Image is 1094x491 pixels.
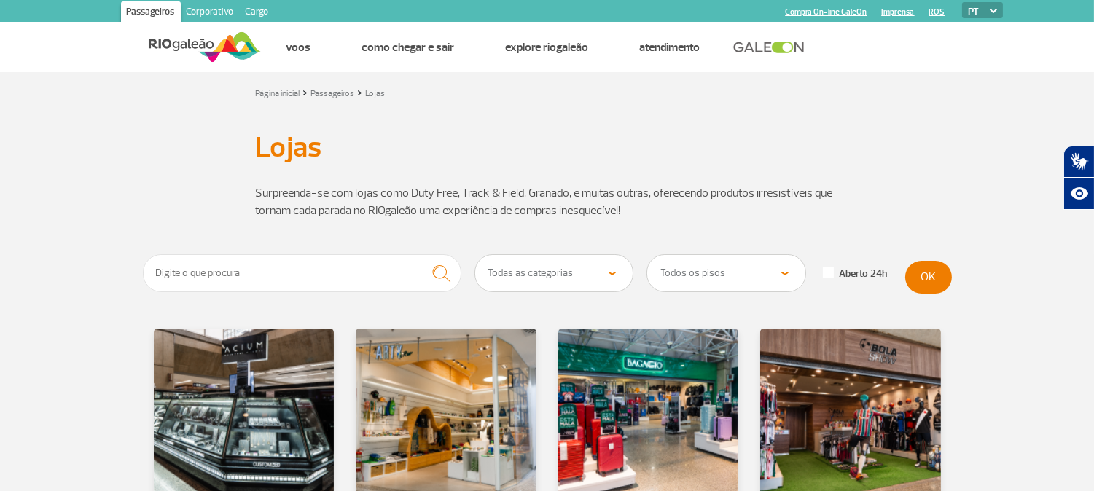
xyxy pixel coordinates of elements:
[1063,178,1094,210] button: Abrir recursos assistivos.
[256,184,839,219] p: Surpreenda-se com lojas como Duty Free, Track & Field, Granado, e muitas outras, oferecendo produ...
[640,40,700,55] a: Atendimento
[929,7,945,17] a: RQS
[823,267,888,280] label: Aberto 24h
[905,261,952,294] button: OK
[506,40,589,55] a: Explore RIOgaleão
[362,40,455,55] a: Como chegar e sair
[240,1,275,25] a: Cargo
[1063,146,1094,210] div: Plugin de acessibilidade da Hand Talk.
[358,84,363,101] a: >
[1063,146,1094,178] button: Abrir tradutor de língua de sinais.
[121,1,181,25] a: Passageiros
[286,40,311,55] a: Voos
[882,7,915,17] a: Imprensa
[256,135,839,160] h1: Lojas
[143,254,462,292] input: Digite o que procura
[181,1,240,25] a: Corporativo
[311,88,355,99] a: Passageiros
[786,7,867,17] a: Compra On-line GaleOn
[366,88,386,99] a: Lojas
[303,84,308,101] a: >
[256,88,300,99] a: Página inicial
